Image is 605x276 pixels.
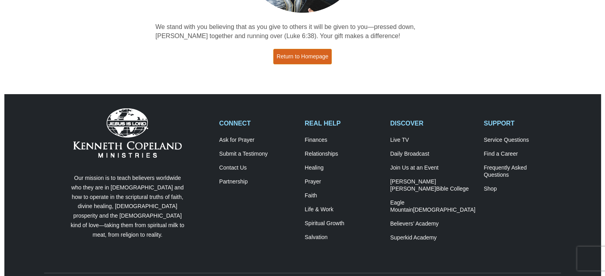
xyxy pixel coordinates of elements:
h2: DISCOVER [390,120,475,127]
a: Healing [305,164,382,172]
a: Return to Homepage [273,49,332,64]
a: Believers’ Academy [390,220,475,228]
a: Join Us at an Event [390,164,475,172]
a: Faith [305,192,382,199]
span: [DEMOGRAPHIC_DATA] [413,207,475,213]
h2: REAL HELP [305,120,382,127]
a: [PERSON_NAME] [PERSON_NAME]Bible College [390,178,475,193]
a: Finances [305,137,382,144]
img: Kenneth Copeland Ministries [73,108,182,158]
a: Eagle Mountain[DEMOGRAPHIC_DATA] [390,199,475,214]
a: Submit a Testimony [219,151,296,158]
a: Life & Work [305,206,382,213]
span: Bible College [436,185,469,192]
p: We stand with you believing that as you give to others it will be given to you—pressed down, [PER... [156,23,450,41]
a: Superkid Academy [390,234,475,241]
a: Contact Us [219,164,296,172]
a: Daily Broadcast [390,151,475,158]
a: Spiritual Growth [305,220,382,227]
p: Our mission is to teach believers worldwide who they are in [DEMOGRAPHIC_DATA] and how to operate... [69,174,186,240]
a: Shop [484,185,561,193]
a: Prayer [305,178,382,185]
a: Live TV [390,137,475,144]
a: Ask for Prayer [219,137,296,144]
a: Frequently AskedQuestions [484,164,561,179]
h2: CONNECT [219,120,296,127]
a: Relationships [305,151,382,158]
a: Find a Career [484,151,561,158]
a: Partnership [219,178,296,185]
h2: SUPPORT [484,120,561,127]
a: Service Questions [484,137,561,144]
a: Salvation [305,234,382,241]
